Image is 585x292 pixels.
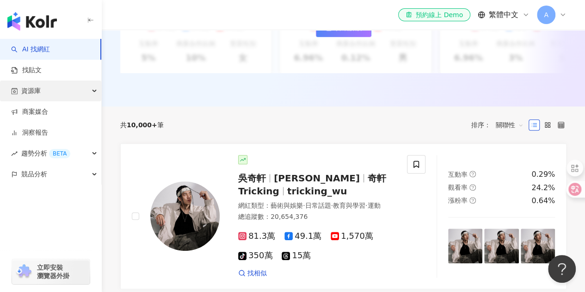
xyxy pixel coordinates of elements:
span: 藝術與娛樂 [271,202,303,209]
img: logo [7,12,57,31]
span: 觀看率 [448,184,468,191]
span: 趨勢分析 [21,143,70,164]
span: question-circle [469,197,476,204]
img: post-image [521,229,555,263]
span: tricking_wu [287,186,347,197]
img: chrome extension [15,264,33,279]
img: post-image [484,229,518,263]
span: 互動率 [448,171,468,178]
span: rise [11,150,18,157]
span: 繁體中文 [489,10,518,20]
div: BETA [49,149,70,158]
span: · [303,202,305,209]
span: 350萬 [238,251,272,261]
img: post-image [448,229,482,263]
span: 競品分析 [21,164,47,185]
img: KOL Avatar [150,181,220,251]
a: KOL Avatar吳奇軒[PERSON_NAME]奇軒Trickingtricking_wu網紅類型：藝術與娛樂·日常話題·教育與學習·運動總追蹤數：20,654,37681.3萬49.1萬1... [120,143,567,290]
span: 日常話題 [305,202,331,209]
div: 總追蹤數 ： 20,654,376 [238,212,396,222]
span: 立即安裝 瀏覽器外掛 [37,263,69,280]
span: 奇軒Tricking [238,173,386,197]
span: 1,570萬 [331,231,373,241]
a: 預約線上 Demo [398,8,470,21]
span: 資源庫 [21,81,41,101]
span: 教育與學習 [333,202,365,209]
span: 關聯性 [496,118,523,132]
a: 找貼文 [11,66,42,75]
span: 49.1萬 [284,231,321,241]
span: 15萬 [282,251,311,261]
iframe: Help Scout Beacon - Open [548,255,576,283]
a: 洞察報告 [11,128,48,137]
div: 0.64% [531,196,555,206]
span: 81.3萬 [238,231,275,241]
span: question-circle [469,184,476,191]
span: [PERSON_NAME] [274,173,360,184]
span: 運動 [367,202,380,209]
div: 24.2% [531,183,555,193]
span: 吳奇軒 [238,173,266,184]
div: 預約線上 Demo [406,10,463,19]
a: 找相似 [238,269,267,278]
div: 網紅類型 ： [238,201,396,211]
a: searchAI 找網紅 [11,45,50,54]
span: 漲粉率 [448,197,468,204]
div: 0.29% [531,169,555,180]
a: 商案媒合 [11,107,48,117]
span: question-circle [469,171,476,177]
span: · [331,202,333,209]
a: chrome extension立即安裝 瀏覽器外掛 [12,259,90,284]
span: A [544,10,548,20]
span: · [365,202,367,209]
div: 共 筆 [120,121,164,129]
span: 找相似 [247,269,267,278]
span: 10,000+ [127,121,157,129]
div: 排序： [471,118,529,132]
